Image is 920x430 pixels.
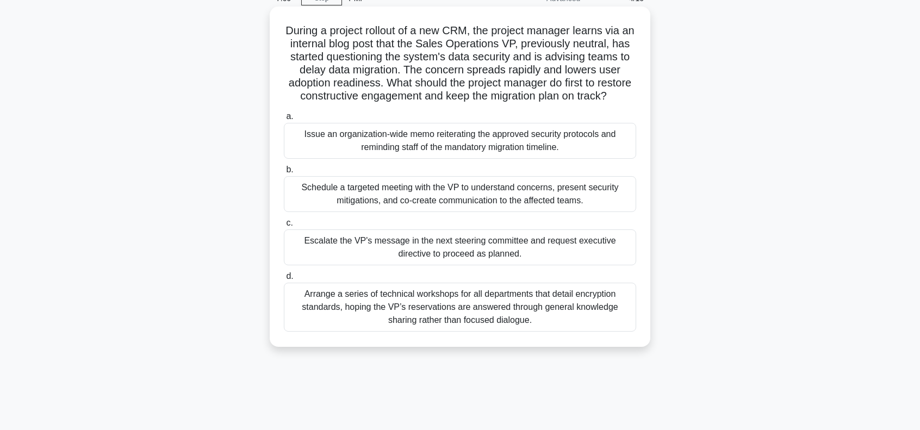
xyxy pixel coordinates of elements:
[286,218,293,227] span: c.
[284,283,636,332] div: Arrange a series of technical workshops for all departments that detail encryption standards, hop...
[284,123,636,159] div: Issue an organization-wide memo reiterating the approved security protocols and reminding staff o...
[286,165,293,174] span: b.
[286,111,293,121] span: a.
[286,271,293,281] span: d.
[284,176,636,212] div: Schedule a targeted meeting with the VP to understand concerns, present security mitigations, and...
[284,229,636,265] div: Escalate the VP's message in the next steering committee and request executive directive to proce...
[283,24,637,103] h5: During a project rollout of a new CRM, the project manager learns via an internal blog post that ...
